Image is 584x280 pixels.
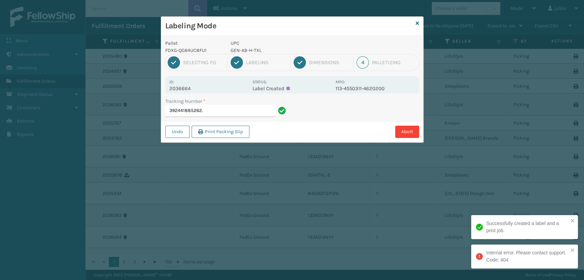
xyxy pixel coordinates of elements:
[372,59,416,66] div: Palletizing
[165,40,223,47] p: Pallet
[231,40,332,47] p: UPC
[356,56,369,69] div: 4
[183,59,224,66] div: Selecting FO
[336,85,415,92] p: 113-4550311-4620200
[169,80,174,84] label: Id:
[570,218,575,224] button: close
[168,56,180,69] div: 1
[169,85,248,92] p: 2036664
[309,59,350,66] div: Dimensions
[231,56,243,69] div: 2
[252,80,267,84] label: Status:
[231,47,332,54] p: GEN-AB-H-TXL
[165,21,413,31] h3: Labeling Mode
[570,247,575,254] button: close
[246,59,287,66] div: Labeling
[165,126,190,138] button: Undo
[294,56,306,69] div: 3
[165,98,205,105] label: Tracking Number
[336,80,345,84] label: MPO:
[486,249,568,264] div: Internal error. Please contact support. Code: 404
[395,126,419,138] button: Abort
[192,126,249,138] button: Print Packing Slip
[165,47,223,54] p: FDXG-QG64UC8FU1
[252,85,332,92] p: Label Created
[486,220,568,234] div: Successfully created a label and a print job.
